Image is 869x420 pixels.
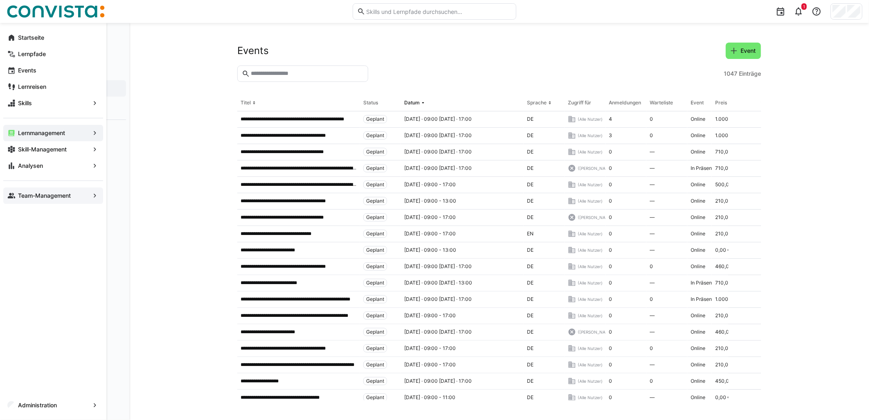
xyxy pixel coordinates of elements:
span: — [650,247,655,253]
span: DE [527,329,534,335]
span: (Alle Nutzer) [578,133,603,138]
span: 0 [609,296,612,303]
span: DE [527,361,534,368]
span: 0 [609,165,612,172]
span: 0 [609,230,612,237]
span: 0 [609,361,612,368]
span: Geplant [366,394,384,401]
span: [DATE] · 09:00 [DATE] · 17:00 [404,149,472,155]
span: — [650,230,655,237]
span: Online [691,329,705,335]
span: 210,00 € [715,312,736,319]
span: Geplant [366,329,384,335]
span: 3 [609,132,612,139]
span: 0 [609,149,612,155]
span: 1047 [724,70,737,78]
span: Geplant [366,280,384,286]
span: Online [691,230,705,237]
span: DE [527,394,534,401]
div: Sprache [527,99,547,106]
span: [DATE] · 09:00 - 13:00 [404,247,456,253]
span: 210,00 € [715,214,736,221]
span: Event [739,47,757,55]
div: Warteliste [650,99,673,106]
span: Geplant [366,247,384,253]
span: Online [691,198,705,204]
div: Titel [241,99,251,106]
span: Online [691,116,705,122]
span: — [650,394,655,401]
span: Online [691,394,705,401]
span: 0 [609,214,612,221]
span: 0 [650,116,653,122]
span: Online [691,345,705,352]
span: Online [691,263,705,270]
span: [DATE] · 09:00 [DATE] · 17:00 [404,132,472,139]
span: 0 [609,198,612,204]
input: Skills und Lernpfade durchsuchen… [365,8,512,15]
span: — [650,280,655,286]
span: Online [691,378,705,384]
span: [DATE] · 09:00 - 17:00 [404,230,456,237]
span: DE [527,165,534,172]
span: In Präsenz [691,296,715,303]
span: — [650,198,655,204]
span: DE [527,345,534,352]
span: Online [691,214,705,221]
span: Geplant [366,312,384,319]
span: 210,00 € [715,198,736,204]
span: 0 [609,345,612,352]
span: — [650,214,655,221]
div: Datum [404,99,420,106]
span: — [650,181,655,188]
span: Geplant [366,345,384,352]
span: [DATE] · 09:00 [DATE] · 17:00 [404,329,472,335]
span: (Alle Nutzer) [578,264,603,269]
span: 210,00 € [715,345,736,352]
span: 0 [650,345,653,352]
div: Anmeldungen [609,99,641,106]
span: In Präsenz [691,280,715,286]
span: 0 [609,378,612,384]
span: [DATE] · 09:00 - 17:00 [404,345,456,352]
span: 460,00 € [715,263,737,270]
span: 1.000,00 € [715,116,741,122]
span: In Präsenz [691,165,715,172]
span: 450,00 € [715,378,737,384]
span: DE [527,132,534,139]
span: DE [527,263,534,270]
span: Online [691,132,705,139]
span: 210,00 € [715,230,736,237]
span: Geplant [366,263,384,270]
span: DE [527,378,534,384]
span: DE [527,198,534,204]
span: 1.000,00 € [715,296,741,303]
h2: Events [237,45,269,57]
span: Geplant [366,149,384,155]
span: Online [691,247,705,253]
span: 460,00 € [715,329,737,335]
span: (Alle Nutzer) [578,313,603,318]
span: Online [691,181,705,188]
span: ([PERSON_NAME]) [578,215,615,220]
span: Geplant [366,181,384,188]
span: (Alle Nutzer) [578,231,603,237]
span: Geplant [366,296,384,303]
span: 0 [609,329,612,335]
span: — [650,149,655,155]
div: Status [363,99,378,106]
span: [DATE] · 09:00 - 11:00 [404,394,455,401]
span: [DATE] · 09:00 - 17:00 [404,361,456,368]
span: DE [527,214,534,221]
div: Event [691,99,704,106]
span: 0 [650,296,653,303]
span: 1.000,00 € [715,132,741,139]
span: 0 [609,280,612,286]
span: DE [527,181,534,188]
span: (Alle Nutzer) [578,116,603,122]
span: [DATE] · 09:00 [DATE] · 17:00 [404,116,472,122]
span: (Alle Nutzer) [578,149,603,155]
span: [DATE] · 09:00 [DATE] · 17:00 [404,263,472,270]
span: Geplant [366,378,384,384]
span: Einträge [739,70,761,78]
